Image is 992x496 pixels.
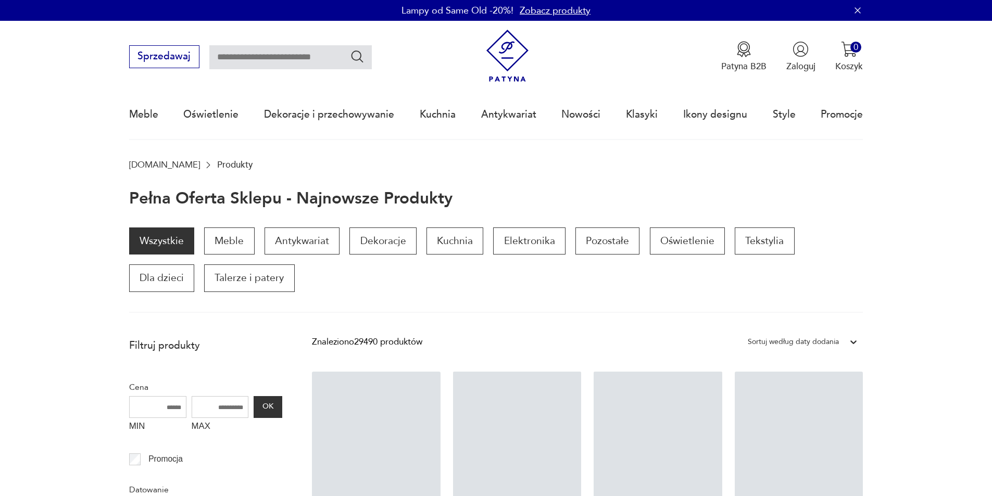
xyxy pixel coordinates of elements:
a: Elektronika [493,227,565,255]
a: Ikona medaluPatyna B2B [721,41,767,72]
button: OK [254,396,282,418]
a: Promocje [821,91,863,138]
p: Produkty [217,160,253,170]
p: Zaloguj [786,60,815,72]
div: Sortuj według daty dodania [748,335,839,349]
div: 0 [850,42,861,53]
label: MIN [129,418,186,438]
p: Cena [129,380,282,394]
p: Lampy od Same Old -20%! [401,4,513,17]
a: Ikony designu [683,91,747,138]
a: Wszystkie [129,227,194,255]
a: Klasyki [626,91,658,138]
button: Szukaj [350,49,365,64]
a: Tekstylia [735,227,794,255]
button: Patyna B2B [721,41,767,72]
a: Kuchnia [420,91,456,138]
p: Filtruj produkty [129,339,282,352]
a: Meble [204,227,254,255]
a: Kuchnia [426,227,483,255]
a: Dekoracje i przechowywanie [264,91,394,138]
img: Ikonka użytkownika [793,41,809,57]
img: Ikona koszyka [841,41,857,57]
label: MAX [192,418,249,438]
a: Talerze i patery [204,264,294,291]
a: Pozostałe [575,227,639,255]
p: Koszyk [835,60,863,72]
a: Style [773,91,796,138]
a: Zobacz produkty [520,4,591,17]
a: Antykwariat [265,227,340,255]
button: Sprzedawaj [129,45,199,68]
a: Antykwariat [481,91,536,138]
div: Znaleziono 29490 produktów [312,335,422,349]
a: Sprzedawaj [129,53,199,61]
a: Oświetlenie [650,227,725,255]
a: Dla dzieci [129,264,194,291]
a: [DOMAIN_NAME] [129,160,200,170]
p: Promocja [148,452,183,466]
button: 0Koszyk [835,41,863,72]
button: Zaloguj [786,41,815,72]
p: Patyna B2B [721,60,767,72]
a: Meble [129,91,158,138]
a: Nowości [561,91,600,138]
img: Patyna - sklep z meblami i dekoracjami vintage [481,30,534,82]
a: Oświetlenie [183,91,238,138]
h1: Pełna oferta sklepu - najnowsze produkty [129,190,453,208]
img: Ikona medalu [736,41,752,57]
a: Dekoracje [349,227,416,255]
